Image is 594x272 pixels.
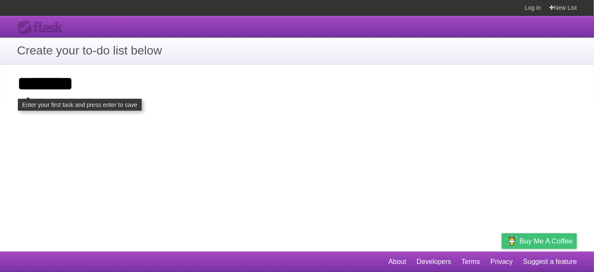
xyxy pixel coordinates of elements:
[17,42,577,60] h1: Create your to-do list below
[502,233,577,249] a: Buy me a coffee
[520,234,573,249] span: Buy me a coffee
[523,254,577,270] a: Suggest a feature
[491,254,513,270] a: Privacy
[506,234,517,248] img: Buy me a coffee
[17,20,68,35] div: Flask
[388,254,406,270] a: About
[462,254,480,270] a: Terms
[417,254,451,270] a: Developers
